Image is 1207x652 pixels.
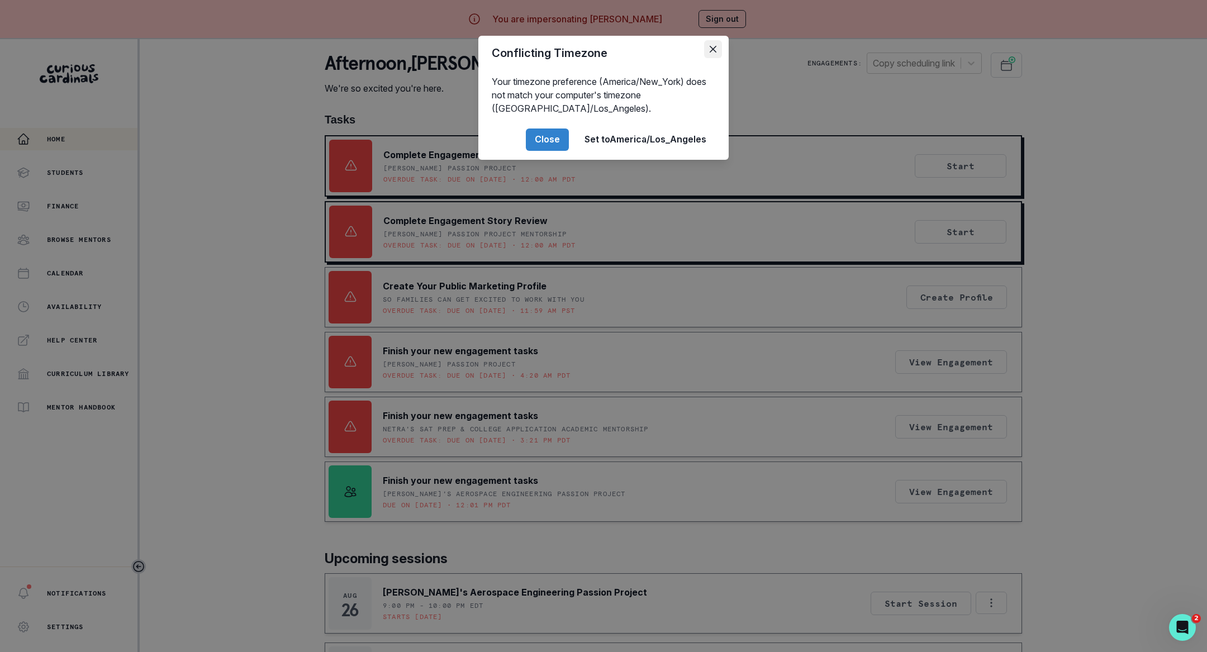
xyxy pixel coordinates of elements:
[526,129,569,151] button: Close
[1169,614,1196,641] iframe: Intercom live chat
[576,129,715,151] button: Set toAmerica/Los_Angeles
[478,70,729,120] div: Your timezone preference (America/New_York) does not match your computer's timezone ([GEOGRAPHIC_...
[1192,614,1201,623] span: 2
[704,40,722,58] button: Close
[478,36,729,70] header: Conflicting Timezone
